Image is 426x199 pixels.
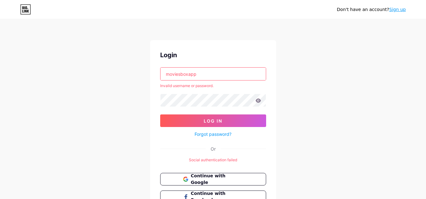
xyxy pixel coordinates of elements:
div: Invalid username or password. [160,83,266,89]
span: Log In [204,118,222,124]
a: Forgot password? [195,131,231,137]
span: Continue with Google [191,173,243,186]
div: Don't have an account? [337,6,406,13]
a: Sign up [389,7,406,12]
div: Social authentication failed [160,157,266,163]
div: Login [160,50,266,60]
button: Continue with Google [160,173,266,185]
button: Log In [160,114,266,127]
div: Or [211,146,216,152]
input: Username [160,68,266,80]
